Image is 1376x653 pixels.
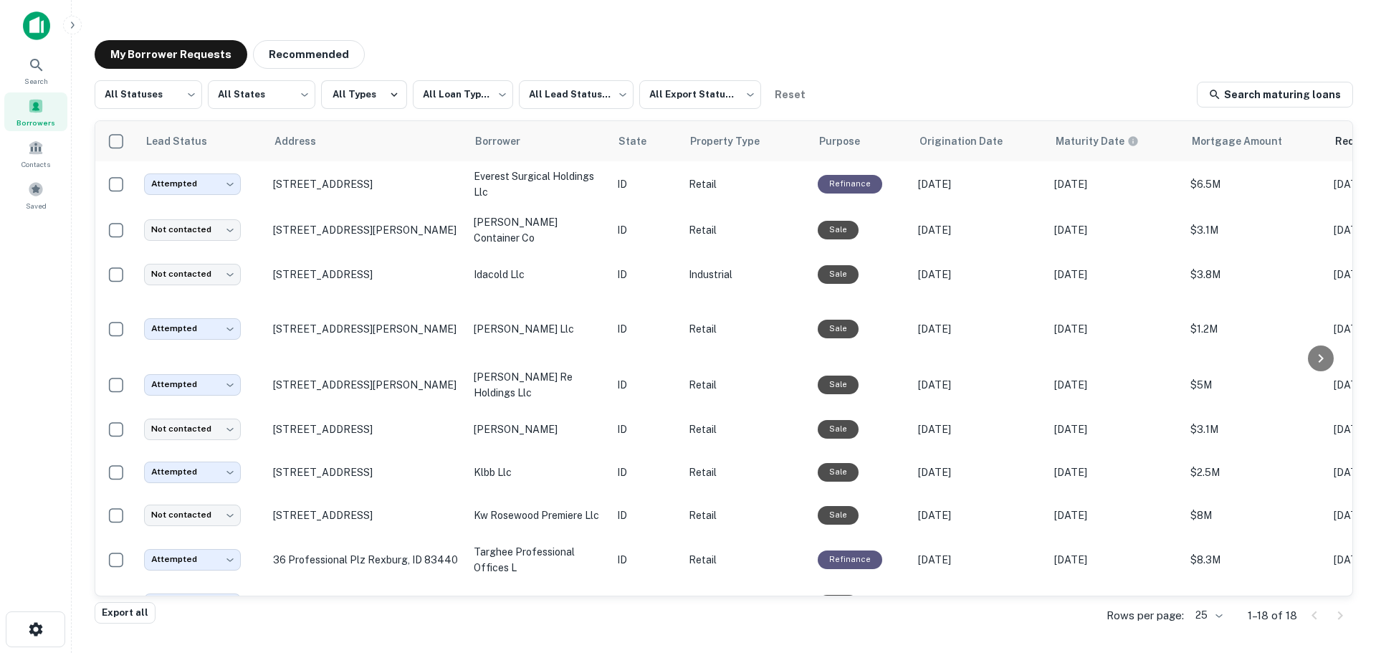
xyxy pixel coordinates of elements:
p: ID [617,552,674,568]
span: Purpose [819,133,879,150]
p: [DATE] [1054,464,1176,480]
div: Sale [818,595,859,613]
span: State [618,133,665,150]
p: ID [617,267,674,282]
p: Retail [689,222,803,238]
div: Attempted [144,318,241,339]
div: All Loan Types [413,76,513,113]
div: 25 [1190,605,1225,626]
p: [DATE] [1054,176,1176,192]
p: [STREET_ADDRESS] [273,268,459,281]
p: [DATE] [1054,421,1176,437]
p: [PERSON_NAME] [474,421,603,437]
p: ID [617,421,674,437]
th: Borrower [467,121,610,161]
div: Sale [818,221,859,239]
a: Contacts [4,134,67,173]
div: Sale [818,420,859,438]
div: Sale [818,320,859,338]
div: Not contacted [144,264,241,285]
a: Search maturing loans [1197,82,1353,108]
span: Lead Status [145,133,226,150]
div: Attempted [144,549,241,570]
p: [STREET_ADDRESS][PERSON_NAME] [273,224,459,237]
iframe: Chat Widget [1304,538,1376,607]
p: [STREET_ADDRESS][PERSON_NAME] [273,378,459,391]
div: All Export Statuses [639,76,761,113]
th: Origination Date [911,121,1047,161]
p: [PERSON_NAME] re holdings llc [474,369,603,401]
th: Lead Status [137,121,266,161]
span: Mortgage Amount [1192,133,1301,150]
span: Borrower [475,133,539,150]
p: ID [617,377,674,393]
p: Retail [689,464,803,480]
a: Saved [4,176,67,214]
p: [DATE] [918,421,1040,437]
div: Not contacted [144,419,241,439]
span: Contacts [21,158,50,170]
p: $3.1M [1190,222,1319,238]
p: [STREET_ADDRESS][PERSON_NAME] [273,323,459,335]
th: Mortgage Amount [1183,121,1327,161]
h6: Maturity Date [1056,133,1124,149]
p: Industrial [689,267,803,282]
div: Sale [818,376,859,394]
p: [DATE] [918,267,1040,282]
p: Retail [689,176,803,192]
div: Attempted [144,374,241,395]
p: $5M [1190,377,1319,393]
span: Borrowers [16,117,55,128]
p: [DATE] [918,176,1040,192]
p: targhee professional offices l [474,544,603,576]
p: $2.5M [1190,464,1319,480]
p: ID [617,464,674,480]
p: [DATE] [918,321,1040,337]
p: [DATE] [1054,507,1176,523]
div: Attempted [144,462,241,482]
p: [DATE] [918,377,1040,393]
p: [DATE] [1054,222,1176,238]
p: Retail [689,377,803,393]
p: [DATE] [918,464,1040,480]
p: [STREET_ADDRESS] [273,466,459,479]
div: Sale [818,265,859,283]
p: kw rosewood premiere llc [474,507,603,523]
p: [STREET_ADDRESS] [273,509,459,522]
p: [PERSON_NAME] container co [474,214,603,246]
button: Reset [767,80,813,109]
div: All Statuses [95,76,202,113]
div: All Lead Statuses [519,76,634,113]
div: All States [208,76,315,113]
div: Sale [818,506,859,524]
p: Retail [689,421,803,437]
p: [DATE] [918,507,1040,523]
span: Origination Date [919,133,1021,150]
p: $3.8M [1190,267,1319,282]
p: 1–18 of 18 [1248,607,1297,624]
div: Attempted [144,173,241,194]
span: Search [24,75,48,87]
div: Not contacted [144,219,241,240]
th: State [610,121,682,161]
p: [DATE] [1054,377,1176,393]
a: Borrowers [4,92,67,131]
p: $8M [1190,507,1319,523]
p: Retail [689,321,803,337]
div: Maturity dates displayed may be estimated. Please contact the lender for the most accurate maturi... [1056,133,1139,149]
div: Sale [818,463,859,481]
p: $1.2M [1190,321,1319,337]
p: ID [617,321,674,337]
button: My Borrower Requests [95,40,247,69]
p: ID [617,176,674,192]
p: Retail [689,507,803,523]
p: $3.1M [1190,421,1319,437]
p: Rows per page: [1107,607,1184,624]
div: This loan purpose was for refinancing [818,175,882,193]
p: 36 Professional Plz Rexburg, ID 83440 [273,553,459,566]
div: Attempted [144,594,241,614]
button: Export all [95,602,156,624]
